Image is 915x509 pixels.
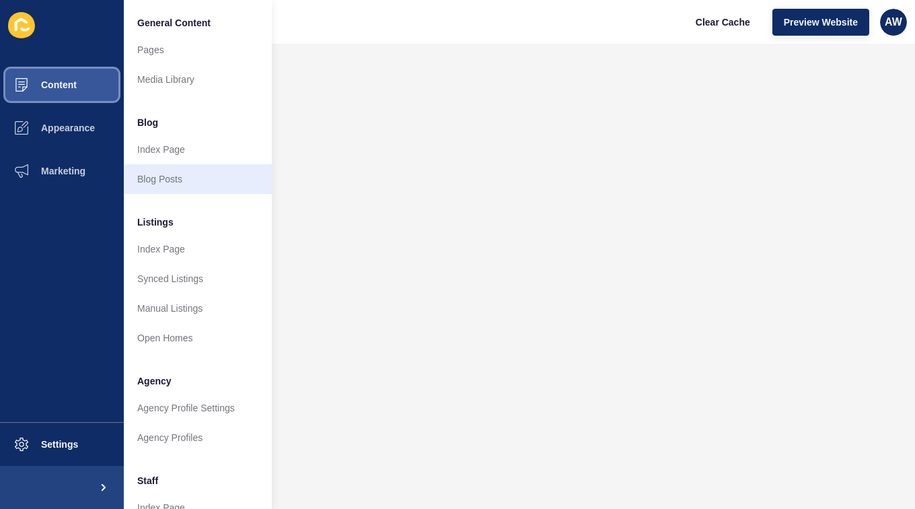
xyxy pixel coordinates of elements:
span: Listings [137,215,174,229]
a: Index Page [124,135,272,164]
button: Preview Website [772,9,869,36]
a: Open Homes [124,323,272,353]
a: Media Library [124,65,272,94]
span: Staff [137,474,158,487]
a: Index Page [124,234,272,264]
span: Preview Website [784,15,858,29]
span: Blog [137,116,158,129]
a: Agency Profiles [124,423,272,452]
a: Manual Listings [124,294,272,323]
span: Clear Cache [696,15,750,29]
button: Clear Cache [684,9,762,36]
a: Agency Profile Settings [124,393,272,423]
span: Agency [137,374,172,388]
span: General Content [137,16,211,30]
a: Synced Listings [124,264,272,294]
a: Blog Posts [124,164,272,194]
a: Pages [124,35,272,65]
span: AW [885,15,902,29]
